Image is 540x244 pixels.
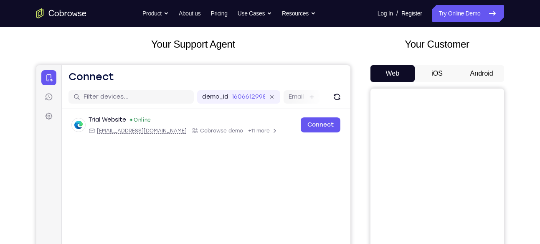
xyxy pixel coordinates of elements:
a: Pricing [210,5,227,22]
h2: Your Customer [370,37,504,52]
a: Register [401,5,422,22]
span: / [396,8,398,18]
button: iOS [415,65,459,82]
a: Go to the home page [36,8,86,18]
h2: Your Support Agent [36,37,350,52]
button: Use Cases [238,5,272,22]
button: Web [370,65,415,82]
a: Try Online Demo [432,5,504,22]
a: About us [179,5,200,22]
button: Android [459,65,504,82]
a: Log In [378,5,393,22]
button: Resources [282,5,316,22]
button: Product [142,5,169,22]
